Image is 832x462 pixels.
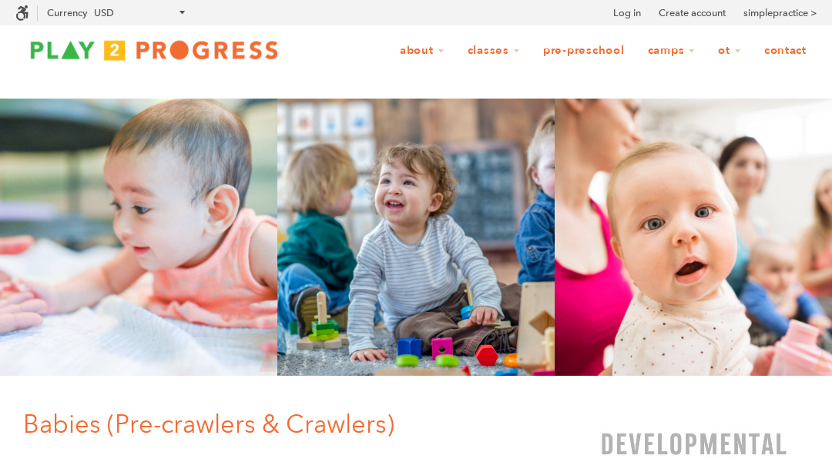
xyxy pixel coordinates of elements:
a: Log in [613,5,641,21]
a: OT [708,36,751,65]
a: Pre-Preschool [533,36,635,65]
h1: Babies (Pre-crawlers & Crawlers) [23,407,543,442]
a: Contact [754,36,817,65]
a: Camps [638,36,706,65]
a: Classes [458,36,530,65]
a: Create account [659,5,726,21]
img: Play2Progress logo [15,35,293,65]
a: About [390,36,455,65]
a: simplepractice > [743,5,817,21]
label: Currency [47,7,87,18]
